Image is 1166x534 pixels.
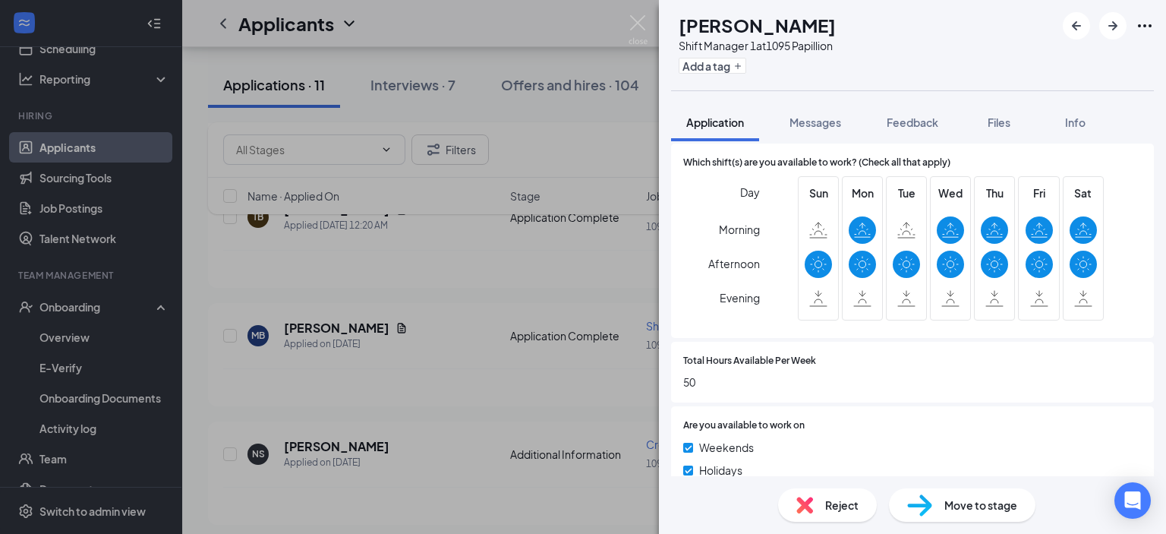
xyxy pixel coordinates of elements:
[1026,185,1053,201] span: Fri
[893,185,920,201] span: Tue
[887,115,938,129] span: Feedback
[805,185,832,201] span: Sun
[686,115,744,129] span: Application
[708,250,760,277] span: Afternoon
[699,462,742,479] span: Holidays
[825,497,859,513] span: Reject
[699,439,754,456] span: Weekends
[679,38,836,53] div: Shift Manager 1 at 1095 Papillion
[1099,12,1127,39] button: ArrowRight
[683,419,805,433] span: Are you available to work on
[1063,12,1090,39] button: ArrowLeftNew
[1070,185,1097,201] span: Sat
[733,62,742,71] svg: Plus
[683,156,950,170] span: Which shift(s) are you available to work? (Check all that apply)
[988,115,1010,129] span: Files
[1065,115,1086,129] span: Info
[679,58,746,74] button: PlusAdd a tag
[1136,17,1154,35] svg: Ellipses
[683,354,816,368] span: Total Hours Available Per Week
[981,185,1008,201] span: Thu
[719,216,760,243] span: Morning
[944,497,1017,513] span: Move to stage
[1067,17,1086,35] svg: ArrowLeftNew
[720,284,760,311] span: Evening
[937,185,964,201] span: Wed
[1114,482,1151,519] div: Open Intercom Messenger
[683,374,1142,390] span: 50
[740,184,760,201] span: Day
[849,185,876,201] span: Mon
[679,12,836,38] h1: [PERSON_NAME]
[1104,17,1122,35] svg: ArrowRight
[789,115,841,129] span: Messages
